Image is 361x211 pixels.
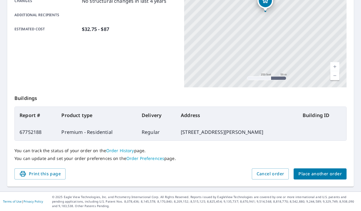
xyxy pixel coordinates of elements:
th: Report # [15,107,57,124]
p: Buildings [14,87,347,107]
a: Terms of Use [3,199,22,203]
span: Print this page [19,170,61,178]
button: Cancel order [252,168,289,179]
th: Building ID [298,107,346,124]
button: Print this page [14,168,66,179]
td: 67752188 [15,124,57,140]
p: Estimated cost [14,26,79,33]
a: Privacy Policy [23,199,43,203]
p: | [3,200,43,203]
p: $32.75 - $87 [82,26,109,33]
th: Address [176,107,298,124]
p: Additional recipients [14,12,79,18]
span: Place another order [298,170,342,178]
a: Current Level 17, Zoom Out [330,71,339,80]
a: Current Level 17, Zoom In [330,62,339,71]
p: © 2025 Eagle View Technologies, Inc. and Pictometry International Corp. All Rights Reserved. Repo... [52,195,358,208]
a: Order History [106,148,134,153]
td: Regular [137,124,176,140]
a: Order Preferences [126,155,164,161]
p: You can track the status of your order on the page. [14,148,347,153]
td: [STREET_ADDRESS][PERSON_NAME] [176,124,298,140]
button: Place another order [294,168,347,179]
td: Premium - Residential [57,124,137,140]
th: Delivery [137,107,176,124]
p: You can update and set your order preferences on the page. [14,156,347,161]
span: Cancel order [257,170,284,178]
th: Product type [57,107,137,124]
